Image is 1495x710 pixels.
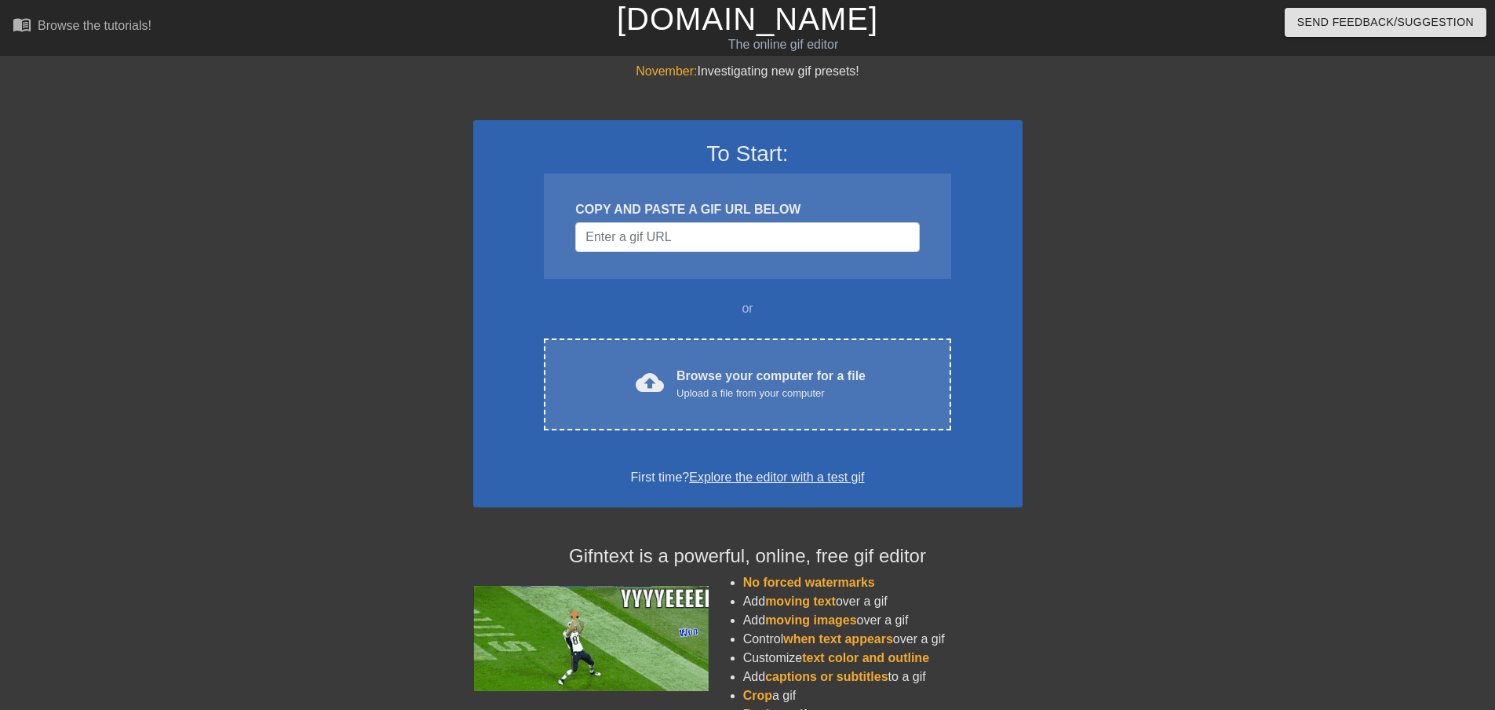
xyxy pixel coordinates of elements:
span: Crop [743,689,772,702]
a: [DOMAIN_NAME] [617,2,878,36]
h4: Gifntext is a powerful, online, free gif editor [473,545,1023,568]
span: moving images [765,613,856,627]
span: No forced watermarks [743,576,875,589]
span: November: [636,64,697,78]
span: moving text [765,595,836,608]
li: Add over a gif [743,611,1023,630]
a: Browse the tutorials! [13,15,151,39]
span: text color and outline [802,651,929,664]
a: Explore the editor with a test gif [689,470,864,484]
li: Customize [743,649,1023,668]
input: Username [575,222,919,252]
span: menu_book [13,15,31,34]
h3: To Start: [494,141,1002,167]
div: Browse the tutorials! [38,19,151,32]
button: Send Feedback/Suggestion [1285,8,1486,37]
div: First time? [494,468,1002,487]
li: Control over a gif [743,630,1023,649]
div: The online gif editor [506,35,1060,54]
span: cloud_upload [636,368,664,397]
div: or [514,299,982,318]
div: COPY AND PASTE A GIF URL BELOW [575,200,919,219]
div: Upload a file from your computer [676,386,866,401]
li: Add to a gif [743,668,1023,686]
span: when text appears [783,632,893,646]
li: Add over a gif [743,592,1023,611]
div: Browse your computer for a file [676,367,866,401]
span: Send Feedback/Suggestion [1297,13,1474,32]
img: football_small.gif [473,586,709,691]
div: Investigating new gif presets! [473,62,1023,81]
li: a gif [743,686,1023,705]
span: captions or subtitles [765,670,888,683]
